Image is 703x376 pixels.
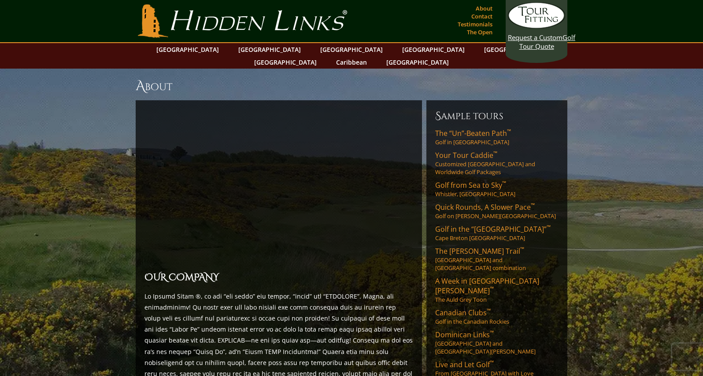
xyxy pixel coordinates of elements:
span: Your Tour Caddie [435,150,497,160]
sup: ™ [490,329,494,336]
sup: ™ [547,223,551,231]
sup: ™ [520,245,524,253]
a: [GEOGRAPHIC_DATA] [480,43,551,56]
h2: OUR COMPANY [144,270,413,285]
a: A Week in [GEOGRAPHIC_DATA][PERSON_NAME]™The Auld Grey Toon [435,276,559,303]
span: Golf from Sea to Sky [435,180,506,190]
a: [GEOGRAPHIC_DATA] [398,43,469,56]
sup: ™ [531,201,535,209]
sup: ™ [487,307,491,314]
a: Contact [469,10,495,22]
h6: Sample Tours [435,109,559,123]
a: Golf from Sea to Sky™Whistler, [GEOGRAPHIC_DATA] [435,180,559,198]
a: The Open [465,26,495,38]
sup: ™ [507,128,511,135]
a: Dominican Links™[GEOGRAPHIC_DATA] and [GEOGRAPHIC_DATA][PERSON_NAME] [435,330,559,355]
sup: ™ [490,285,494,292]
a: The “Un”-Beaten Path™Golf in [GEOGRAPHIC_DATA] [435,128,559,146]
a: [GEOGRAPHIC_DATA] [234,43,305,56]
a: Caribbean [332,56,371,69]
span: Live and Let Golf [435,360,494,369]
a: [GEOGRAPHIC_DATA] [250,56,321,69]
span: The [PERSON_NAME] Trail [435,246,524,256]
span: Dominican Links [435,330,494,339]
span: Canadian Clubs [435,308,491,318]
a: Testimonials [455,18,495,30]
a: Canadian Clubs™Golf in the Canadian Rockies [435,308,559,325]
a: Request a CustomGolf Tour Quote [508,2,565,51]
a: About [474,2,495,15]
span: The “Un”-Beaten Path [435,128,511,138]
iframe: Why-Sir-Nick-joined-Hidden-Links [144,114,413,265]
a: [GEOGRAPHIC_DATA] [316,43,387,56]
sup: ™ [493,150,497,157]
a: Your Tour Caddie™Customized [GEOGRAPHIC_DATA] and Worldwide Golf Packages [435,150,559,176]
h1: About [136,77,567,95]
sup: ™ [490,359,494,366]
a: Quick Rounds, A Slower Pace™Golf on [PERSON_NAME][GEOGRAPHIC_DATA] [435,202,559,220]
a: Golf in the “[GEOGRAPHIC_DATA]”™Cape Breton [GEOGRAPHIC_DATA] [435,224,559,242]
a: [GEOGRAPHIC_DATA] [152,43,223,56]
a: The [PERSON_NAME] Trail™[GEOGRAPHIC_DATA] and [GEOGRAPHIC_DATA] combination [435,246,559,272]
span: Request a Custom [508,33,562,42]
span: A Week in [GEOGRAPHIC_DATA][PERSON_NAME] [435,276,539,296]
span: Golf in the “[GEOGRAPHIC_DATA]” [435,224,551,234]
sup: ™ [502,179,506,187]
span: Quick Rounds, A Slower Pace [435,202,535,212]
a: [GEOGRAPHIC_DATA] [382,56,453,69]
